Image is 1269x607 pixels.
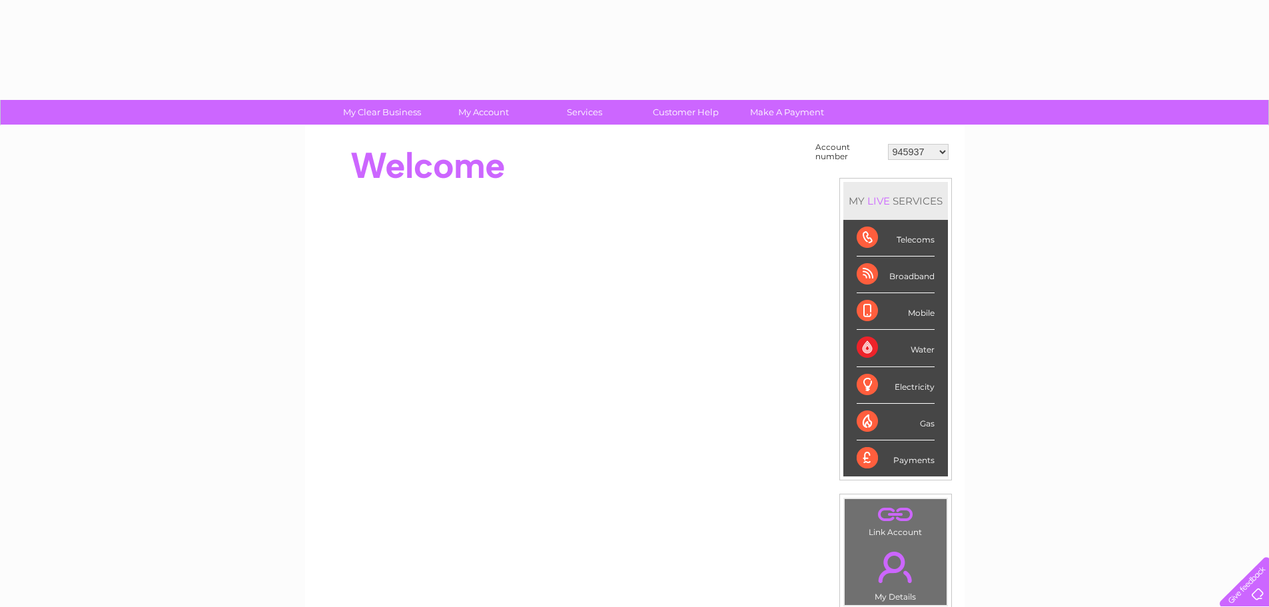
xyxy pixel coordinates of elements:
a: Services [530,100,639,125]
div: MY SERVICES [843,182,948,220]
td: Account number [812,139,885,165]
a: . [848,502,943,526]
div: LIVE [865,195,893,207]
div: Telecoms [857,220,935,257]
div: Payments [857,440,935,476]
div: Electricity [857,367,935,404]
a: Make A Payment [732,100,842,125]
a: . [848,544,943,590]
div: Gas [857,404,935,440]
a: My Clear Business [327,100,437,125]
a: My Account [428,100,538,125]
td: Link Account [844,498,947,540]
div: Broadband [857,257,935,293]
div: Mobile [857,293,935,330]
td: My Details [844,540,947,606]
a: Customer Help [631,100,741,125]
div: Water [857,330,935,366]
